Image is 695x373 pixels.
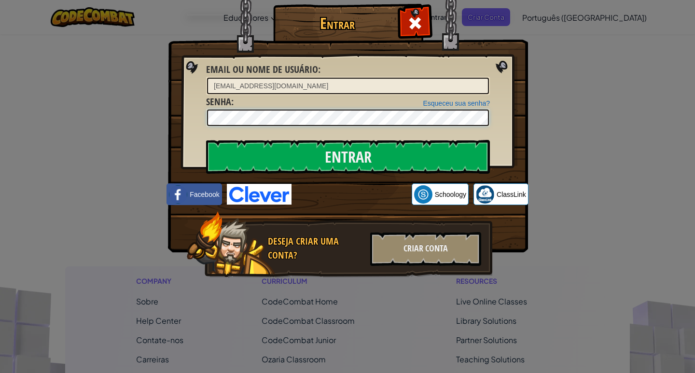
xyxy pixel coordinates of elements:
[206,63,318,76] span: Email ou nome de usuário
[206,140,490,174] input: Entrar
[476,185,494,204] img: classlink-logo-small.png
[227,184,292,205] img: clever-logo-blue.png
[423,99,490,107] a: Esqueceu sua senha?
[206,95,234,109] label: :
[169,185,187,204] img: facebook_small.png
[414,185,432,204] img: schoology.png
[370,232,481,266] div: Criar Conta
[435,190,466,199] span: Schoology
[268,235,364,262] div: Deseja Criar uma Conta?
[206,63,320,77] label: :
[206,95,231,108] span: Senha
[497,190,526,199] span: ClassLink
[276,15,399,32] h1: Entrar
[292,184,412,205] iframe: Botão "Fazer login com o Google"
[190,190,219,199] span: Facebook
